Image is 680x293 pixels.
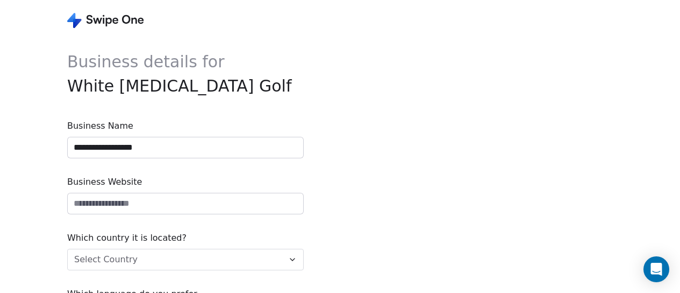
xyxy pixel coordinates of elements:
span: Business details for [67,50,304,98]
span: White [MEDICAL_DATA] Golf [67,76,291,95]
span: Which country it is located? [67,232,304,245]
span: Business Name [67,120,304,132]
span: Select Country [74,253,138,266]
div: Open Intercom Messenger [643,256,669,282]
span: Business Website [67,176,304,189]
